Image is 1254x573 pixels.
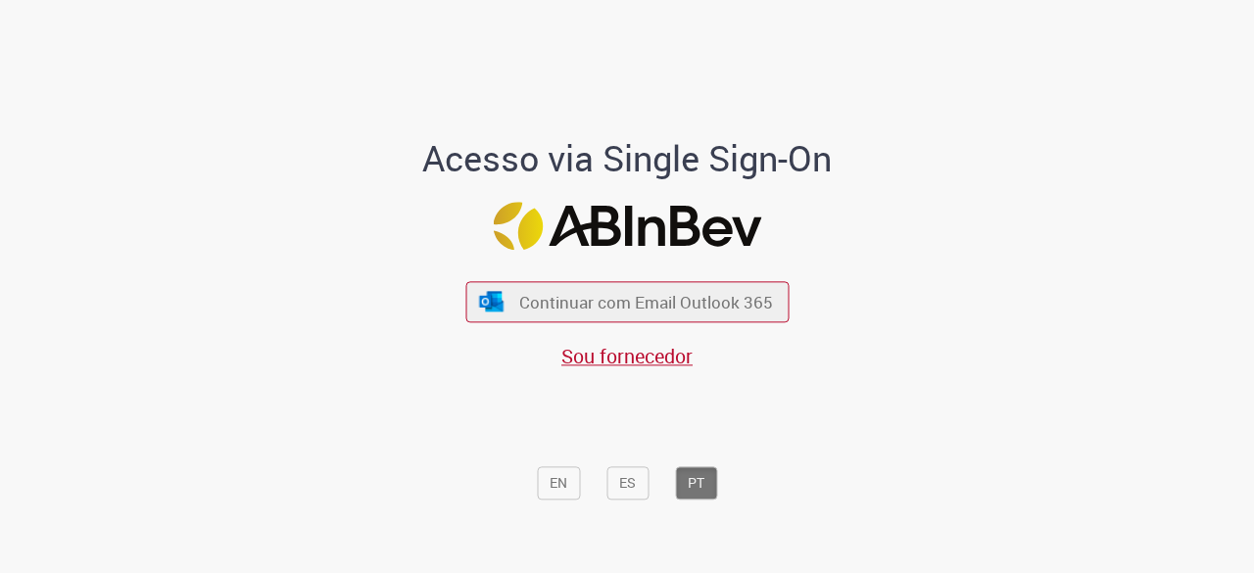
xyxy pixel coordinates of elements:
[606,467,649,501] button: ES
[561,343,693,369] a: Sou fornecedor
[537,467,580,501] button: EN
[519,291,773,313] span: Continuar com Email Outlook 365
[493,202,761,250] img: Logo ABInBev
[465,282,789,322] button: ícone Azure/Microsoft 360 Continuar com Email Outlook 365
[356,140,899,179] h1: Acesso via Single Sign-On
[675,467,717,501] button: PT
[478,291,506,311] img: ícone Azure/Microsoft 360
